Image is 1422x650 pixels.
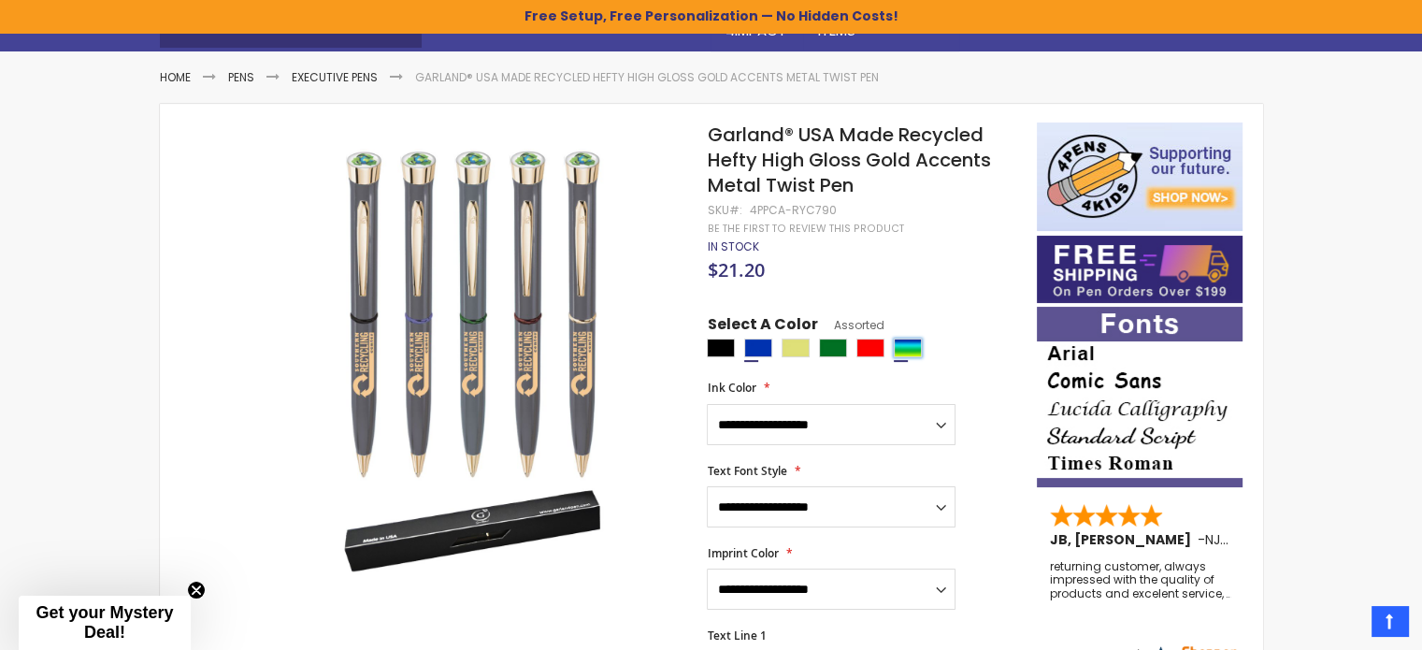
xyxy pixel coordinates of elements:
div: 4PPCA-RYC790 [749,203,836,218]
span: Text Line 1 [707,628,766,643]
div: Availability [707,239,758,254]
div: Blue [744,339,772,357]
div: Black [707,339,735,357]
span: Select A Color [707,314,817,339]
span: Text Font Style [707,463,786,479]
div: Green [819,339,847,357]
span: - , [1198,530,1360,549]
img: 4pens 4 kids [1037,123,1242,231]
a: Home [160,69,191,85]
a: Be the first to review this product [707,222,903,236]
span: NJ [1205,530,1228,549]
img: font-personalization-examples [1037,307,1242,487]
span: Garland® USA Made Recycled Hefty High Gloss Gold Accents Metal Twist Pen [707,122,990,198]
span: Get your Mystery Deal! [36,603,173,642]
li: Garland® USA Made Recycled Hefty High Gloss Gold Accents Metal Twist Pen [415,70,879,85]
div: Red [856,339,884,357]
span: Imprint Color [707,545,778,561]
span: Ink Color [707,380,755,396]
div: Get your Mystery Deal!Close teaser [19,596,191,650]
a: Executive Pens [292,69,378,85]
div: Gold [782,339,810,357]
span: JB, [PERSON_NAME] [1050,530,1198,549]
a: Top [1372,606,1408,636]
img: Free shipping on orders over $199 [1037,236,1242,303]
div: Assorted [894,339,922,357]
strong: SKU [707,202,741,218]
span: In stock [707,238,758,254]
a: Pens [228,69,254,85]
button: Close teaser [187,581,206,599]
img: 4ppca-ryc790-garland-usa-made-recycled-hefty-high-gloss-gold-accents-metal-twist-pen1_1.jpg [254,150,682,577]
div: returning customer, always impressed with the quality of products and excelent service, will retu... [1050,560,1231,600]
span: Assorted [817,317,883,333]
span: $21.20 [707,257,764,282]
